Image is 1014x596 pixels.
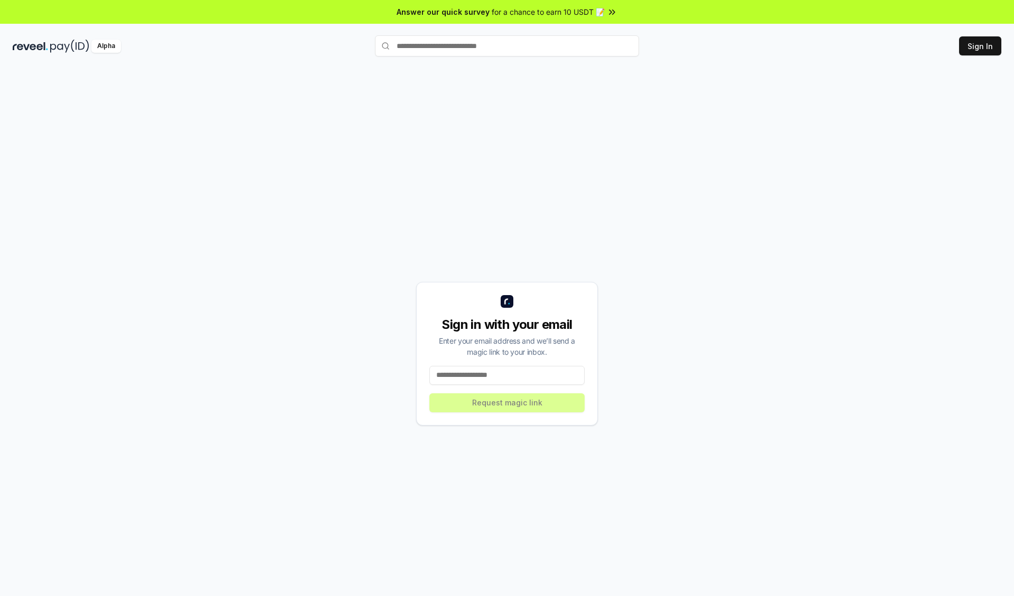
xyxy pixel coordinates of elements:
span: for a chance to earn 10 USDT 📝 [492,6,605,17]
div: Enter your email address and we’ll send a magic link to your inbox. [429,335,585,357]
img: logo_small [501,295,513,308]
img: reveel_dark [13,40,48,53]
div: Sign in with your email [429,316,585,333]
button: Sign In [959,36,1001,55]
div: Alpha [91,40,121,53]
img: pay_id [50,40,89,53]
span: Answer our quick survey [397,6,490,17]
